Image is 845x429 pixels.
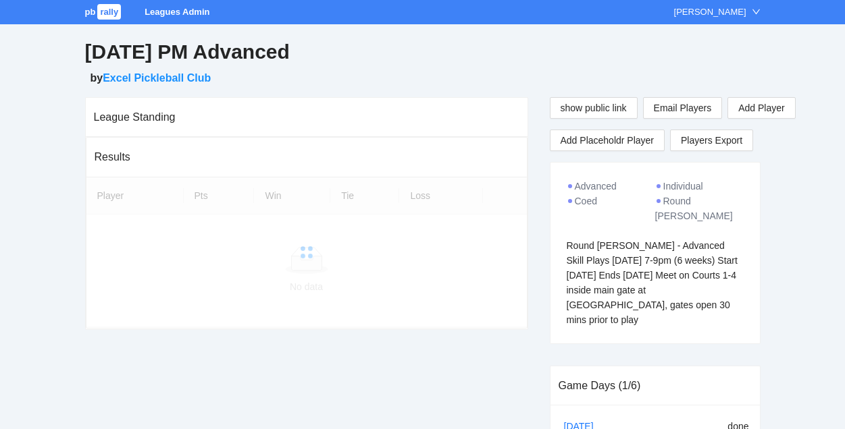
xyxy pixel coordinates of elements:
[103,72,211,84] a: Excel Pickleball Club
[559,366,752,405] div: Game Days (1/6)
[643,97,723,119] button: Email Players
[575,181,617,192] span: Advanced
[575,196,597,206] span: Coed
[727,97,795,119] button: Add Player
[85,7,124,17] a: pbrally
[670,130,753,151] a: Players Export
[681,130,742,150] span: Players Export
[85,7,96,17] span: pb
[663,181,703,192] span: Individual
[654,101,712,115] span: Email Players
[567,238,744,327] div: Round [PERSON_NAME] - Advanced Skill Plays [DATE] 7-9pm (6 weeks) Start [DATE] Ends [DATE] Meet o...
[561,133,655,148] span: Add Placeholdr Player
[738,101,784,115] span: Add Player
[94,98,519,136] div: League Standing
[550,97,638,119] button: show public link
[85,38,761,66] h2: [DATE] PM Advanced
[561,101,627,115] span: show public link
[97,4,121,20] span: rally
[145,7,209,17] a: Leagues Admin
[91,70,761,86] h5: by
[550,130,665,151] button: Add Placeholdr Player
[674,5,746,19] div: [PERSON_NAME]
[752,7,761,16] span: down
[95,138,519,176] div: Results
